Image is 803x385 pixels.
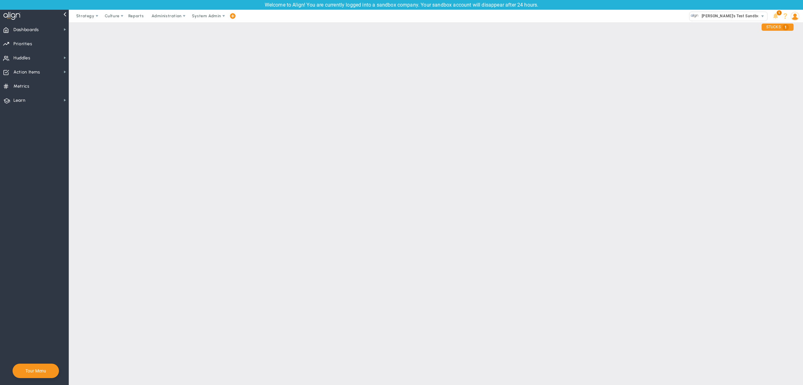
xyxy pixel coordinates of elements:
[782,24,789,30] span: 1
[780,10,790,22] li: Help & Frequently Asked Questions (FAQ)
[691,12,699,20] img: 33568.Company.photo
[152,14,181,18] span: Administration
[76,14,94,18] span: Strategy
[13,66,40,79] span: Action Items
[758,12,767,21] span: select
[24,368,48,374] button: Tour Menu
[762,24,794,31] div: STUCKS
[192,14,221,18] span: System Admin
[13,37,32,51] span: Priorities
[13,94,25,107] span: Learn
[771,10,780,22] li: Announcements
[125,10,147,22] span: Reports
[777,10,782,15] span: 1
[13,80,29,93] span: Metrics
[13,52,30,65] span: Huddles
[791,12,799,20] img: 48978.Person.photo
[699,12,762,20] span: [PERSON_NAME]'s Test Sandbox
[105,14,120,18] span: Culture
[13,23,39,36] span: Dashboards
